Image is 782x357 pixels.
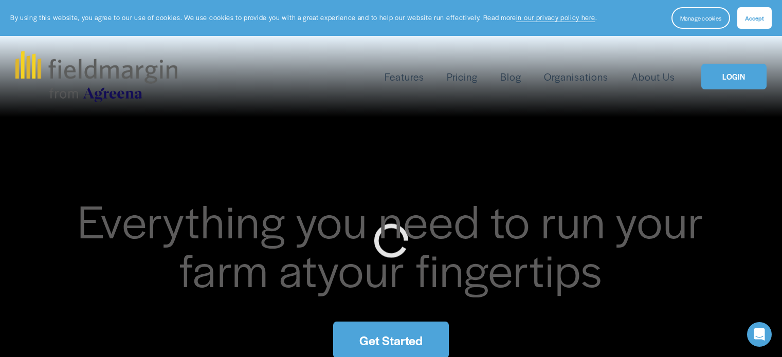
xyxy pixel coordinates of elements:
[500,68,521,85] a: Blog
[385,69,424,84] span: Features
[516,13,595,22] a: in our privacy policy here
[317,236,603,300] span: your fingertips
[737,7,772,29] button: Accept
[544,68,608,85] a: Organisations
[447,68,478,85] a: Pricing
[15,51,177,102] img: fieldmargin.com
[680,14,721,22] span: Manage cookies
[631,68,675,85] a: About Us
[745,14,764,22] span: Accept
[10,13,597,23] p: By using this website, you agree to our use of cookies. We use cookies to provide you with a grea...
[78,187,715,301] span: Everything you need to run your farm at
[671,7,730,29] button: Manage cookies
[385,68,424,85] a: folder dropdown
[747,322,772,347] div: Open Intercom Messenger
[701,64,766,90] a: LOGIN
